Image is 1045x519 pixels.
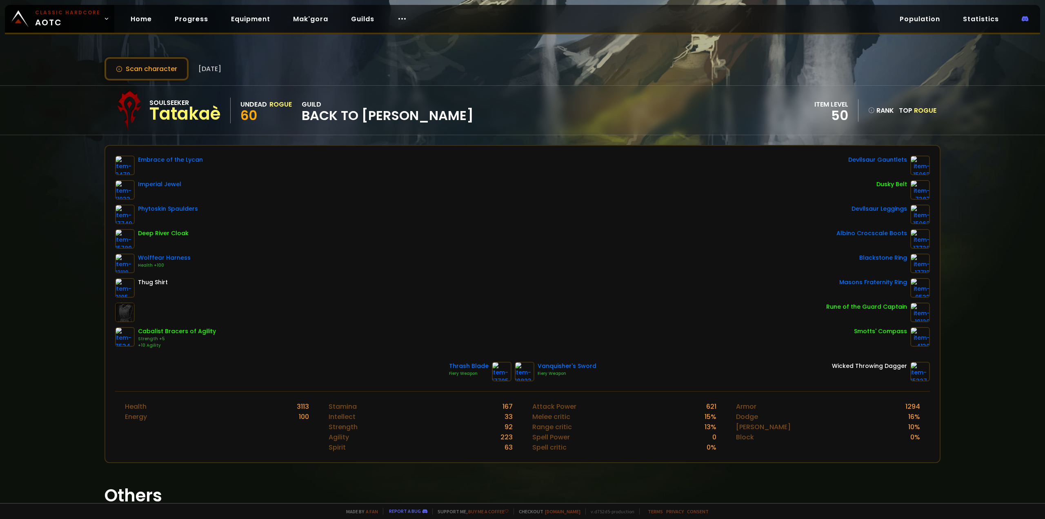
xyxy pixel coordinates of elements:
[914,106,936,115] span: Rogue
[848,156,907,164] div: Devilsaur Gauntlets
[910,278,930,298] img: item-9533
[502,401,513,412] div: 167
[899,105,936,116] div: Top
[198,64,221,74] span: [DATE]
[115,205,135,224] img: item-17749
[449,362,489,370] div: Thrash Blade
[705,422,716,432] div: 13 %
[115,254,135,273] img: item-13110
[736,401,756,412] div: Armor
[868,105,894,116] div: rank
[500,432,513,442] div: 223
[329,442,346,452] div: Spirit
[538,370,596,377] div: Fiery Weapon
[814,109,848,122] div: 50
[859,254,907,262] div: Blackstone Ring
[138,278,168,287] div: Thug Shirt
[532,442,567,452] div: Spell critic
[329,422,358,432] div: Strength
[705,412,716,422] div: 15 %
[910,303,930,322] img: item-19120
[302,99,474,122] div: guild
[138,180,181,189] div: Imperial Jewel
[115,327,135,347] img: item-7534
[115,180,135,200] img: item-11933
[836,229,907,238] div: Albino Crocscale Boots
[910,362,930,381] img: item-15327
[299,412,309,422] div: 100
[893,11,947,27] a: Population
[138,342,216,349] div: +10 Agility
[240,99,267,109] div: Undead
[532,432,570,442] div: Spell Power
[287,11,335,27] a: Mak'gora
[138,254,191,262] div: Wolffear Harness
[302,109,474,122] span: Back to [PERSON_NAME]
[514,508,580,515] span: Checkout
[149,98,220,108] div: Soulseeker
[138,336,216,342] div: Strength +5
[736,432,754,442] div: Block
[125,401,147,412] div: Health
[736,422,791,432] div: [PERSON_NAME]
[432,508,509,515] span: Support me,
[240,106,257,125] span: 60
[345,11,381,27] a: Guilds
[138,205,198,213] div: Phytoskin Spaulders
[104,483,940,508] h1: Others
[492,362,511,381] img: item-17705
[5,5,114,33] a: Classic HardcoreAOTC
[876,180,907,189] div: Dusky Belt
[910,205,930,224] img: item-15062
[35,9,100,16] small: Classic Hardcore
[505,442,513,452] div: 63
[225,11,277,27] a: Equipment
[115,156,135,175] img: item-9479
[905,401,920,412] div: 1294
[515,362,534,381] img: item-10823
[138,327,216,336] div: Cabalist Bracers of Agility
[908,422,920,432] div: 10 %
[910,432,920,442] div: 0 %
[138,262,191,269] div: Health +100
[910,327,930,347] img: item-4130
[839,278,907,287] div: Masons Fraternity Ring
[532,401,576,412] div: Attack Power
[115,278,135,298] img: item-2105
[545,508,580,515] a: [DOMAIN_NAME]
[35,9,100,29] span: AOTC
[532,412,570,422] div: Melee critic
[149,108,220,120] div: Tatakaè
[687,508,709,515] a: Consent
[505,412,513,422] div: 33
[832,362,907,370] div: Wicked Throwing Dagger
[910,254,930,273] img: item-17713
[124,11,158,27] a: Home
[956,11,1005,27] a: Statistics
[449,370,489,377] div: Fiery Weapon
[138,156,203,164] div: Embrace of the Lycan
[585,508,634,515] span: v. d752d5 - production
[115,229,135,249] img: item-15789
[826,303,907,311] div: Rune of the Guard Captain
[366,508,378,515] a: a fan
[648,508,663,515] a: Terms
[329,401,357,412] div: Stamina
[468,508,509,515] a: Buy me a coffee
[329,432,349,442] div: Agility
[389,508,421,514] a: Report a bug
[505,422,513,432] div: 92
[852,205,907,213] div: Devilsaur Leggings
[910,180,930,200] img: item-7387
[538,362,596,370] div: Vanquisher's Sword
[138,229,189,238] div: Deep River Cloak
[712,432,716,442] div: 0
[910,229,930,249] img: item-17728
[168,11,215,27] a: Progress
[341,508,378,515] span: Made by
[910,156,930,175] img: item-15063
[814,99,848,109] div: item level
[706,401,716,412] div: 621
[707,442,716,452] div: 0 %
[125,412,147,422] div: Energy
